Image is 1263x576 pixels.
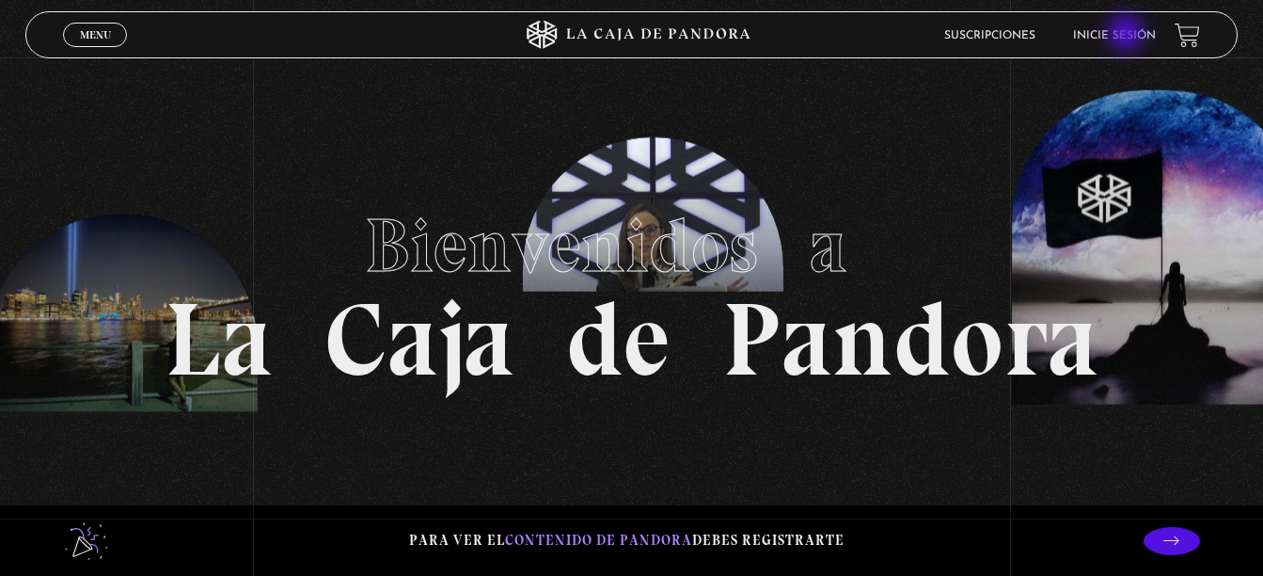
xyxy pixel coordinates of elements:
[944,30,1035,41] a: Suscripciones
[80,29,111,40] span: Menu
[165,184,1098,392] h1: La Caja de Pandora
[73,45,118,58] span: Cerrar
[409,528,845,553] p: Para ver el debes registrarte
[365,200,899,291] span: Bienvenidos a
[1073,30,1156,41] a: Inicie sesión
[505,532,692,549] span: contenido de Pandora
[1175,23,1200,48] a: View your shopping cart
